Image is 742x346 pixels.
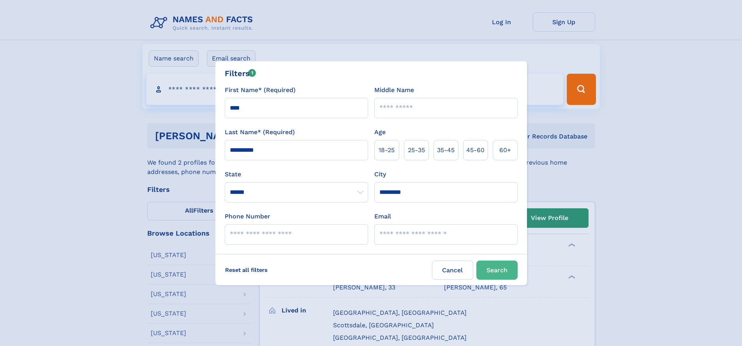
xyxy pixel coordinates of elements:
[225,170,368,179] label: State
[408,145,425,155] span: 25‑35
[225,67,256,79] div: Filters
[379,145,395,155] span: 18‑25
[374,128,386,137] label: Age
[374,170,386,179] label: City
[466,145,485,155] span: 45‑60
[220,261,273,279] label: Reset all filters
[374,212,391,221] label: Email
[374,85,414,95] label: Middle Name
[499,145,511,155] span: 60+
[432,261,473,280] label: Cancel
[225,128,295,137] label: Last Name* (Required)
[437,145,455,155] span: 35‑45
[476,261,518,280] button: Search
[225,85,296,95] label: First Name* (Required)
[225,212,270,221] label: Phone Number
